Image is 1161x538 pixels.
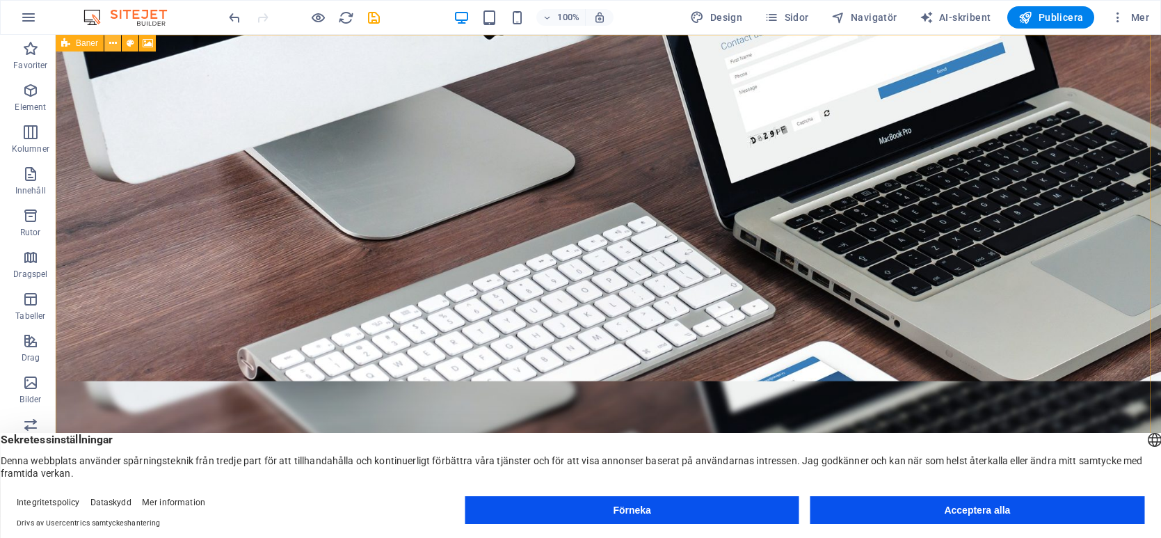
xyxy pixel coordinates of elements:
button: Navigatör [826,6,903,29]
font: Element [15,102,46,112]
font: Favoriter [13,61,47,70]
font: Kolumner [12,144,49,154]
button: AI-skribent [914,6,997,29]
div: Design (Ctrl+Alt+Y) [684,6,748,29]
button: Sidor [759,6,814,29]
font: Bilder [19,395,41,404]
button: Mer [1105,6,1155,29]
i: Vid storleksändring justeras zoomnivån automatiskt så att den passar den valda enheten. [593,11,606,24]
i: Ladda om sidan [338,10,354,26]
font: Innehåll [15,186,46,196]
font: Publicera [1039,12,1084,23]
img: Redaktörens logotyp [80,9,184,26]
button: ångra [226,9,243,26]
font: AI-skribent [939,12,991,23]
font: Baner [76,38,98,48]
font: Navigatör [851,12,897,23]
button: Design [684,6,748,29]
button: 100% [536,9,586,26]
font: Mer [1131,12,1149,23]
font: Dragspel [13,269,47,279]
font: Design [710,12,742,23]
font: Rutor [20,228,41,237]
i: Spara (Ctrl+S) [366,10,382,26]
i: Undo: Delete elements (Ctrl+Z) [227,10,243,26]
button: Klicka här för att lämna förhandsgranskningsläget och fortsätta redigeringen [310,9,326,26]
font: Drag [22,353,40,363]
font: Tabeller [15,311,45,321]
font: Sidor [785,12,809,23]
font: 100% [557,12,579,22]
button: Publicera [1007,6,1094,29]
button: spara [365,9,382,26]
button: ladda om [337,9,354,26]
